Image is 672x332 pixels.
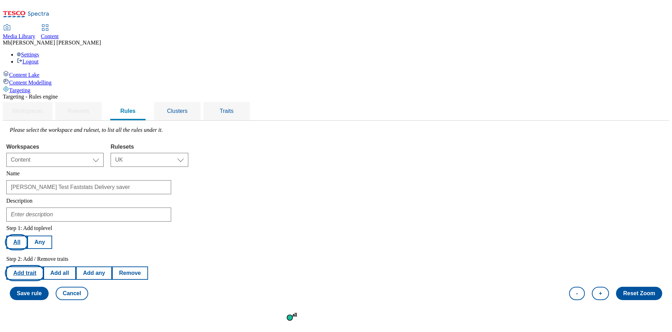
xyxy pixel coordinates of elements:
[10,40,101,46] span: [PERSON_NAME] [PERSON_NAME]
[6,256,68,262] label: Step 2: Add / Remove traits
[9,87,30,93] span: Targeting
[112,266,148,280] button: Remove
[10,287,49,300] button: Save rule
[3,86,669,94] a: Targeting
[9,72,40,78] span: Content Lake
[616,287,662,300] button: Reset Zoom
[220,108,233,114] span: Traits
[6,208,171,222] input: Enter description
[6,170,20,176] label: Name
[43,266,76,280] button: Add all
[17,52,39,57] a: Settings
[569,287,585,300] button: -
[9,80,51,86] span: Content Modelling
[6,225,52,231] label: Step 1: Add toplevel
[6,266,43,280] button: Add trait
[293,312,297,317] text: all
[3,25,35,40] a: Media Library
[3,94,669,100] div: Targeting - Rules engine
[41,33,59,39] span: Content
[3,40,10,46] span: Mb
[6,198,33,204] label: Description
[111,144,188,150] label: Rulesets
[41,25,59,40] a: Content
[167,108,188,114] span: Clusters
[6,144,104,150] label: Workspaces
[120,108,136,114] span: Rules
[10,127,163,133] label: Please select the workspace and ruleset, to list all the rules under it.
[76,266,112,280] button: Add any
[592,287,609,300] button: +
[56,287,88,300] button: Cancel
[6,180,171,194] input: Enter name
[27,236,52,249] button: Any
[3,33,35,39] span: Media Library
[3,70,669,78] a: Content Lake
[17,59,38,65] a: Logout
[3,78,669,86] a: Content Modelling
[6,236,27,249] button: All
